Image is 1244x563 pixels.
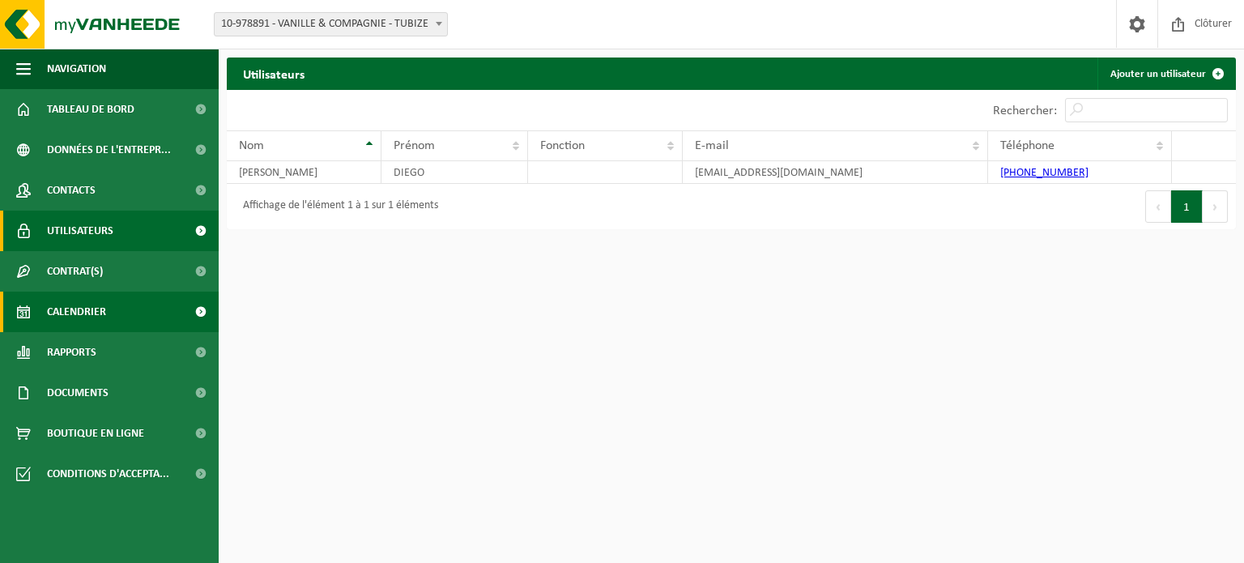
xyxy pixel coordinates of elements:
[1097,58,1234,90] a: Ajouter un utilisateur
[47,251,103,292] span: Contrat(s)
[1203,190,1228,223] button: Next
[47,373,109,413] span: Documents
[47,332,96,373] span: Rapports
[1145,190,1171,223] button: Previous
[1000,167,1088,179] a: [PHONE_NUMBER]
[47,454,169,494] span: Conditions d'accepta...
[227,58,321,89] h2: Utilisateurs
[215,13,447,36] span: 10-978891 - VANILLE & COMPAGNIE - TUBIZE
[47,170,96,211] span: Contacts
[47,49,106,89] span: Navigation
[227,161,381,184] td: [PERSON_NAME]
[683,161,988,184] td: [EMAIL_ADDRESS][DOMAIN_NAME]
[47,89,134,130] span: Tableau de bord
[239,139,264,152] span: Nom
[214,12,448,36] span: 10-978891 - VANILLE & COMPAGNIE - TUBIZE
[540,139,585,152] span: Fonction
[47,413,144,454] span: Boutique en ligne
[1000,139,1054,152] span: Téléphone
[235,192,438,221] div: Affichage de l'élément 1 à 1 sur 1 éléments
[695,139,729,152] span: E-mail
[47,211,113,251] span: Utilisateurs
[993,104,1057,117] label: Rechercher:
[1171,190,1203,223] button: 1
[47,130,171,170] span: Données de l'entrepr...
[394,139,435,152] span: Prénom
[47,292,106,332] span: Calendrier
[381,161,528,184] td: DIEGO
